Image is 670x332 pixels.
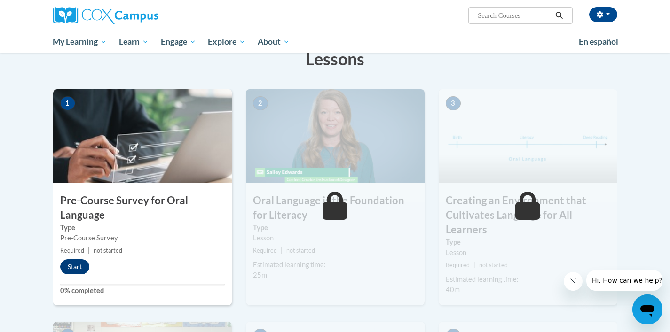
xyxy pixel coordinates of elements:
span: 3 [446,96,461,110]
iframe: Close message [564,272,583,291]
span: Required [60,247,84,254]
span: En español [579,37,618,46]
span: 2 [253,96,268,110]
span: 1 [60,96,75,110]
span: Explore [208,36,245,47]
div: Lesson [446,247,610,258]
span: Required [446,262,470,269]
span: Required [253,247,277,254]
label: Type [60,223,225,233]
button: Search [552,10,566,21]
a: About [252,31,296,53]
div: Estimated learning time: [446,274,610,285]
img: Cox Campus [53,7,158,24]
span: About [258,36,290,47]
span: not started [94,247,122,254]
span: | [281,247,283,254]
span: 40m [446,286,460,293]
label: Type [253,223,418,233]
a: Engage [155,31,202,53]
label: 0% completed [60,286,225,296]
label: Type [446,237,610,247]
div: Estimated learning time: [253,260,418,270]
h3: Pre-Course Survey for Oral Language [53,193,232,223]
div: Main menu [39,31,631,53]
a: Explore [202,31,252,53]
span: | [88,247,90,254]
div: Lesson [253,233,418,243]
span: Engage [161,36,196,47]
img: Course Image [439,89,617,183]
input: Search Courses [477,10,552,21]
img: Course Image [53,89,232,183]
span: My Learning [53,36,107,47]
span: Learn [119,36,149,47]
button: Account Settings [589,7,617,22]
a: Cox Campus [53,7,232,24]
a: My Learning [47,31,113,53]
a: Learn [113,31,155,53]
h3: Lessons [53,47,617,70]
a: En español [573,32,624,52]
div: Pre-Course Survey [60,233,225,243]
span: not started [286,247,315,254]
iframe: Message from company [586,270,662,291]
span: 25m [253,271,267,279]
button: Start [60,259,89,274]
h3: Oral Language is the Foundation for Literacy [246,193,425,223]
h3: Creating an Environment that Cultivates Language for All Learners [439,193,617,237]
span: | [473,262,475,269]
iframe: Button to launch messaging window [632,294,662,324]
span: not started [479,262,508,269]
img: Course Image [246,89,425,183]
